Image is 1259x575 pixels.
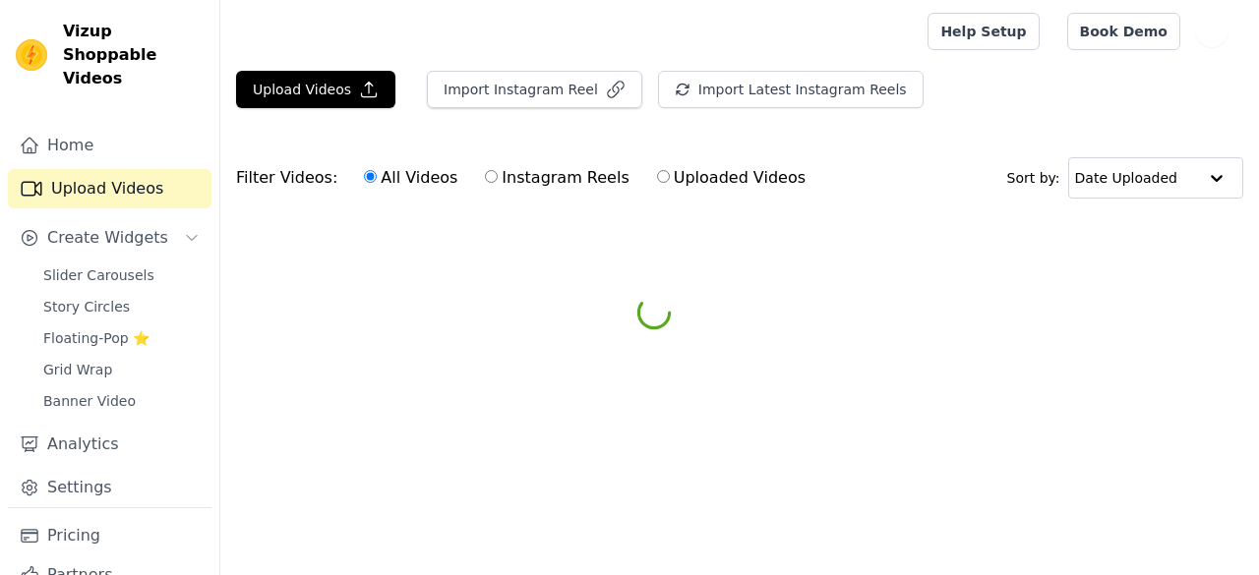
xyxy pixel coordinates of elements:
[364,170,377,183] input: All Videos
[1007,157,1244,199] div: Sort by:
[236,71,395,108] button: Upload Videos
[8,169,211,208] a: Upload Videos
[43,328,150,348] span: Floating-Pop ⭐
[8,218,211,258] button: Create Widgets
[656,165,807,191] label: Uploaded Videos
[363,165,458,191] label: All Videos
[47,226,168,250] span: Create Widgets
[31,293,211,320] a: Story Circles
[43,265,154,285] span: Slider Carousels
[31,324,211,352] a: Floating-Pop ⭐
[43,360,112,379] span: Grid Wrap
[43,391,136,411] span: Banner Video
[658,71,924,108] button: Import Latest Instagram Reels
[928,13,1039,50] a: Help Setup
[236,155,816,201] div: Filter Videos:
[1067,13,1180,50] a: Book Demo
[427,71,642,108] button: Import Instagram Reel
[485,170,498,183] input: Instagram Reels
[16,39,47,71] img: Vizup
[657,170,670,183] input: Uploaded Videos
[63,20,204,90] span: Vizup Shoppable Videos
[484,165,629,191] label: Instagram Reels
[8,516,211,555] a: Pricing
[8,126,211,165] a: Home
[8,425,211,464] a: Analytics
[31,261,211,289] a: Slider Carousels
[31,356,211,383] a: Grid Wrap
[8,468,211,507] a: Settings
[31,387,211,415] a: Banner Video
[43,297,130,316] span: Story Circles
